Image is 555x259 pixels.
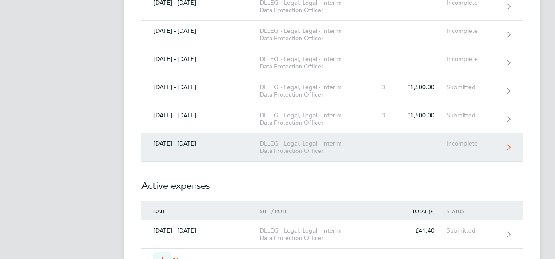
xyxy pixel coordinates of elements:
div: [DATE] - [DATE] [141,112,260,119]
h2: Active expenses [141,162,523,201]
div: Date [141,208,260,214]
a: [DATE] - [DATE]DLLEG - Legal, Legal - Interim Data Protection OfficerIncomplete [141,133,523,162]
div: DLLEG - Legal, Legal - Interim Data Protection Officer [260,112,359,126]
a: [DATE] - [DATE]DLLEG - Legal, Legal - Interim Data Protection Officer3£1,500.00Submitted [141,77,523,105]
a: [DATE] - [DATE]DLLEG - Legal, Legal - Interim Data Protection Officer3£1,500.00Submitted [141,105,523,133]
div: [DATE] - [DATE] [141,140,260,147]
div: Site / Role [260,208,359,214]
div: [DATE] - [DATE] [141,55,260,63]
div: DLLEG - Legal, Legal - Interim Data Protection Officer [260,84,359,98]
div: DLLEG - Legal, Legal - Interim Data Protection Officer [260,55,359,70]
div: [DATE] - [DATE] [141,227,260,234]
div: DLLEG - Legal, Legal - Interim Data Protection Officer [260,140,359,155]
div: 3 [359,112,397,119]
a: [DATE] - [DATE]DLLEG - Legal, Legal - Interim Data Protection OfficerIncomplete [141,21,523,49]
div: 3 [359,84,397,91]
a: [DATE] - [DATE]DLLEG - Legal, Legal - Interim Data Protection OfficerIncomplete [141,49,523,77]
div: £41.40 [397,227,447,234]
div: DLLEG - Legal, Legal - Interim Data Protection Officer [260,227,359,242]
div: [DATE] - [DATE] [141,27,260,35]
div: Incomplete [447,55,500,63]
div: Incomplete [447,27,500,35]
div: £1,500.00 [397,112,447,119]
div: [DATE] - [DATE] [141,84,260,91]
a: [DATE] - [DATE]DLLEG - Legal, Legal - Interim Data Protection Officer£41.40Submitted [141,220,523,249]
div: Total (£) [397,208,447,214]
div: Submitted [447,112,500,119]
div: DLLEG - Legal, Legal - Interim Data Protection Officer [260,27,359,42]
div: Status [447,208,500,214]
div: Submitted [447,84,500,91]
div: Incomplete [447,140,500,147]
div: £1,500.00 [397,84,447,91]
div: Submitted [447,227,500,234]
